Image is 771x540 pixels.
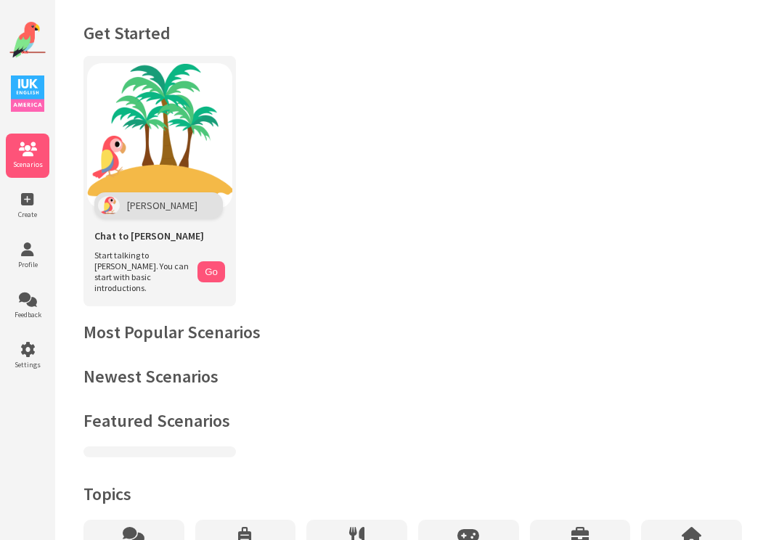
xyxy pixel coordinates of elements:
span: Feedback [6,310,49,319]
h2: Newest Scenarios [83,365,742,388]
span: Scenarios [6,160,49,169]
span: [PERSON_NAME] [127,199,197,212]
img: IUK Logo [11,75,44,112]
img: Website Logo [9,22,46,58]
h2: Featured Scenarios [83,409,742,432]
span: Settings [6,360,49,369]
h1: Get Started [83,22,742,44]
img: Polly [98,196,120,215]
h2: Most Popular Scenarios [83,321,742,343]
span: Profile [6,260,49,269]
h2: Topics [83,483,742,505]
span: Start talking to [PERSON_NAME]. You can start with basic introductions. [94,250,190,293]
span: Create [6,210,49,219]
img: Chat with Polly [87,63,232,208]
button: Go [197,261,225,282]
span: Chat to [PERSON_NAME] [94,229,204,242]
